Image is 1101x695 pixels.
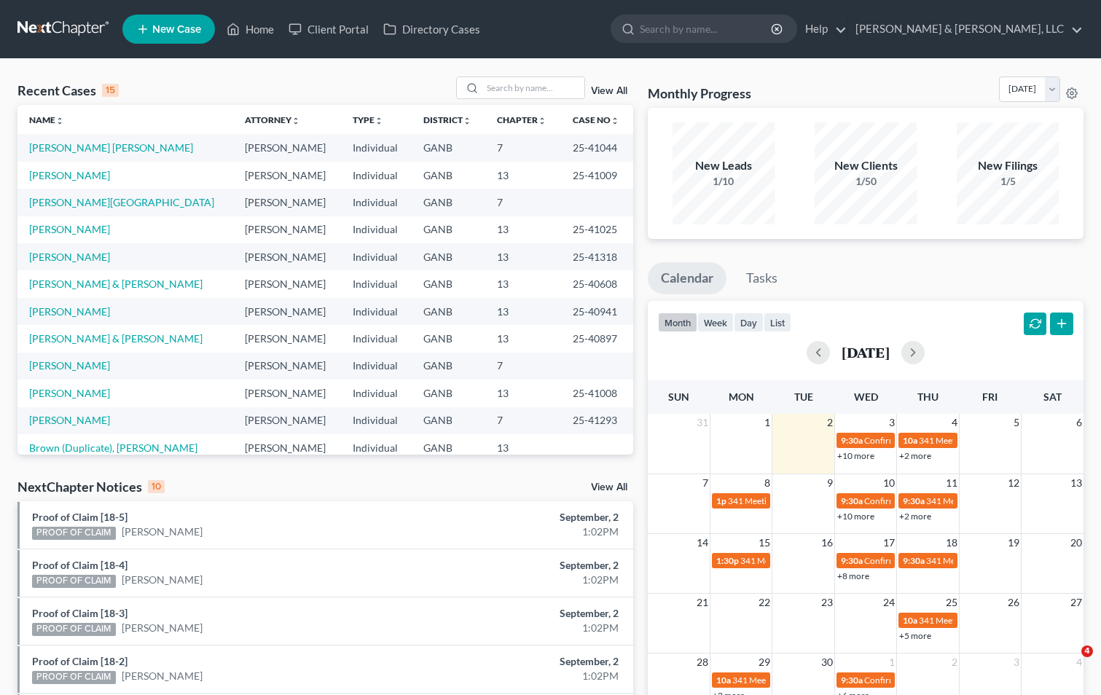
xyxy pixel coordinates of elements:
[233,407,341,434] td: [PERSON_NAME]
[122,525,203,539] a: [PERSON_NAME]
[561,216,633,243] td: 25-41025
[950,653,959,671] span: 2
[29,196,214,208] a: [PERSON_NAME][GEOGRAPHIC_DATA]
[412,407,485,434] td: GANB
[561,243,633,270] td: 25-41318
[32,623,116,636] div: PROOF OF CLAIM
[485,434,560,461] td: 13
[820,653,834,671] span: 30
[837,511,874,522] a: +10 more
[1081,645,1093,657] span: 4
[648,262,726,294] a: Calendar
[864,495,1031,506] span: Confirmation Hearing for [PERSON_NAME]
[732,675,863,686] span: 341 Meeting for [PERSON_NAME]
[841,435,863,446] span: 9:30a
[233,434,341,461] td: [PERSON_NAME]
[233,353,341,380] td: [PERSON_NAME]
[485,325,560,352] td: 13
[864,555,1059,566] span: Confirmation Hearing for [PERSON_NAME][DATE]
[798,16,847,42] a: Help
[17,478,165,495] div: NextChapter Notices
[826,414,834,431] span: 2
[29,114,64,125] a: Nameunfold_more
[29,332,203,345] a: [PERSON_NAME] & [PERSON_NAME]
[375,117,383,125] i: unfold_more
[412,162,485,189] td: GANB
[888,414,896,431] span: 3
[695,594,710,611] span: 21
[412,134,485,161] td: GANB
[697,313,734,332] button: week
[485,134,560,161] td: 7
[29,141,193,154] a: [PERSON_NAME] [PERSON_NAME]
[757,653,772,671] span: 29
[29,305,110,318] a: [PERSON_NAME]
[794,390,813,403] span: Tue
[412,353,485,380] td: GANB
[341,216,412,243] td: Individual
[561,298,633,325] td: 25-40941
[950,414,959,431] span: 4
[573,114,619,125] a: Case Nounfold_more
[341,407,412,434] td: Individual
[716,555,739,566] span: 1:30p
[957,174,1059,189] div: 1/5
[640,15,773,42] input: Search by name...
[1006,594,1021,611] span: 26
[716,675,731,686] span: 10a
[485,243,560,270] td: 13
[485,353,560,380] td: 7
[341,162,412,189] td: Individual
[561,134,633,161] td: 25-41044
[102,84,119,97] div: 15
[32,575,116,588] div: PROOF OF CLAIM
[485,216,560,243] td: 13
[882,534,896,551] span: 17
[903,615,917,626] span: 10a
[837,450,874,461] a: +10 more
[668,390,689,403] span: Sun
[412,216,485,243] td: GANB
[233,189,341,216] td: [PERSON_NAME]
[32,559,128,571] a: Proof of Claim [18-4]
[899,630,931,641] a: +5 more
[412,189,485,216] td: GANB
[763,414,772,431] span: 1
[433,525,619,539] div: 1:02PM
[561,380,633,407] td: 25-41008
[32,655,128,667] a: Proof of Claim [18-2]
[591,482,627,492] a: View All
[497,114,546,125] a: Chapterunfold_more
[1012,653,1021,671] span: 3
[611,117,619,125] i: unfold_more
[729,390,754,403] span: Mon
[1006,474,1021,492] span: 12
[29,223,110,235] a: [PERSON_NAME]
[903,435,917,446] span: 10a
[854,390,878,403] span: Wed
[122,669,203,683] a: [PERSON_NAME]
[882,594,896,611] span: 24
[673,157,775,174] div: New Leads
[376,16,487,42] a: Directory Cases
[412,270,485,297] td: GANB
[561,325,633,352] td: 25-40897
[591,86,627,96] a: View All
[32,527,116,540] div: PROOF OF CLAIM
[982,390,998,403] span: Fri
[820,534,834,551] span: 16
[29,414,110,426] a: [PERSON_NAME]
[233,216,341,243] td: [PERSON_NAME]
[412,380,485,407] td: GANB
[820,594,834,611] span: 23
[233,325,341,352] td: [PERSON_NAME]
[433,558,619,573] div: September, 2
[341,243,412,270] td: Individual
[561,270,633,297] td: 25-40608
[17,82,119,99] div: Recent Cases
[412,325,485,352] td: GANB
[485,189,560,216] td: 7
[903,555,925,566] span: 9:30a
[648,85,751,102] h3: Monthly Progress
[1069,534,1084,551] span: 20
